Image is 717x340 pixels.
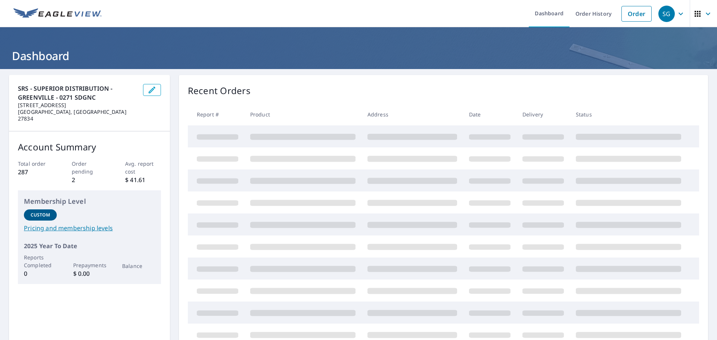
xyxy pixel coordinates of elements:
[18,102,137,109] p: [STREET_ADDRESS]
[18,140,161,154] p: Account Summary
[31,212,50,218] p: Custom
[18,109,137,122] p: [GEOGRAPHIC_DATA], [GEOGRAPHIC_DATA] 27834
[621,6,652,22] a: Order
[516,103,570,125] th: Delivery
[24,269,57,278] p: 0
[125,160,161,175] p: Avg. report cost
[73,269,106,278] p: $ 0.00
[244,103,361,125] th: Product
[72,160,108,175] p: Order pending
[463,103,516,125] th: Date
[73,261,106,269] p: Prepayments
[188,103,244,125] th: Report #
[18,84,137,102] p: SRS - SUPERIOR DISTRIBUTION - GREENVILLE - 0271 SDGNC
[18,168,54,177] p: 287
[72,175,108,184] p: 2
[18,160,54,168] p: Total order
[658,6,675,22] div: SG
[361,103,463,125] th: Address
[24,196,155,206] p: Membership Level
[24,253,57,269] p: Reports Completed
[125,175,161,184] p: $ 41.61
[24,241,155,250] p: 2025 Year To Date
[9,48,708,63] h1: Dashboard
[570,103,687,125] th: Status
[13,8,102,19] img: EV Logo
[24,224,155,233] a: Pricing and membership levels
[188,84,251,97] p: Recent Orders
[122,262,155,270] p: Balance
